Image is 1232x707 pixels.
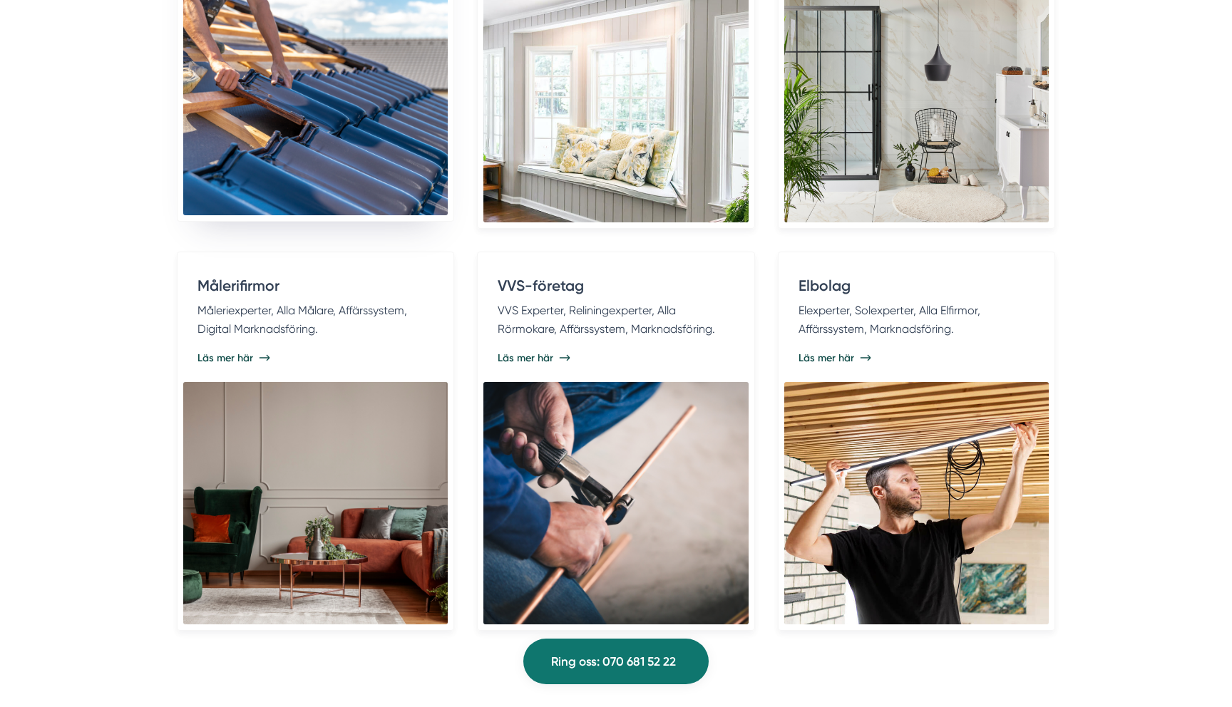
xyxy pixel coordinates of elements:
[177,252,454,631] a: Målerifirmor Måleriexperter, Alla Målare, Affärssystem, Digital Marknadsföring. Läs mer här Digit...
[784,382,1049,624] img: Digital Marknadsföring till Elbolag
[799,301,1035,338] p: Elexperter, Solexperter, Alla Elfirmor, Affärssystem, Marknadsföring.
[197,301,433,338] p: Måleriexperter, Alla Målare, Affärssystem, Digital Marknadsföring.
[197,275,433,301] h4: Målerifirmor
[477,252,754,631] a: VVS-företag VVS Experter, Reliningexperter, Alla Rörmokare, Affärssystem, Marknadsföring. Läs mer...
[483,382,748,624] img: Digital Marknadsföring till VVS-företag
[197,351,253,365] span: Läs mer här
[551,652,676,671] span: Ring oss: 070 681 52 22
[498,275,734,301] h4: VVS-företag
[498,351,553,365] span: Läs mer här
[799,275,1035,301] h4: Elbolag
[778,252,1055,631] a: Elbolag Elexperter, Solexperter, Alla Elfirmor, Affärssystem, Marknadsföring. Läs mer här Digital...
[183,382,448,624] img: Digital Marknadsföring till Målerifirmor
[523,639,709,684] a: Ring oss: 070 681 52 22
[799,351,854,365] span: Läs mer här
[498,301,734,338] p: VVS Experter, Reliningexperter, Alla Rörmokare, Affärssystem, Marknadsföring.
